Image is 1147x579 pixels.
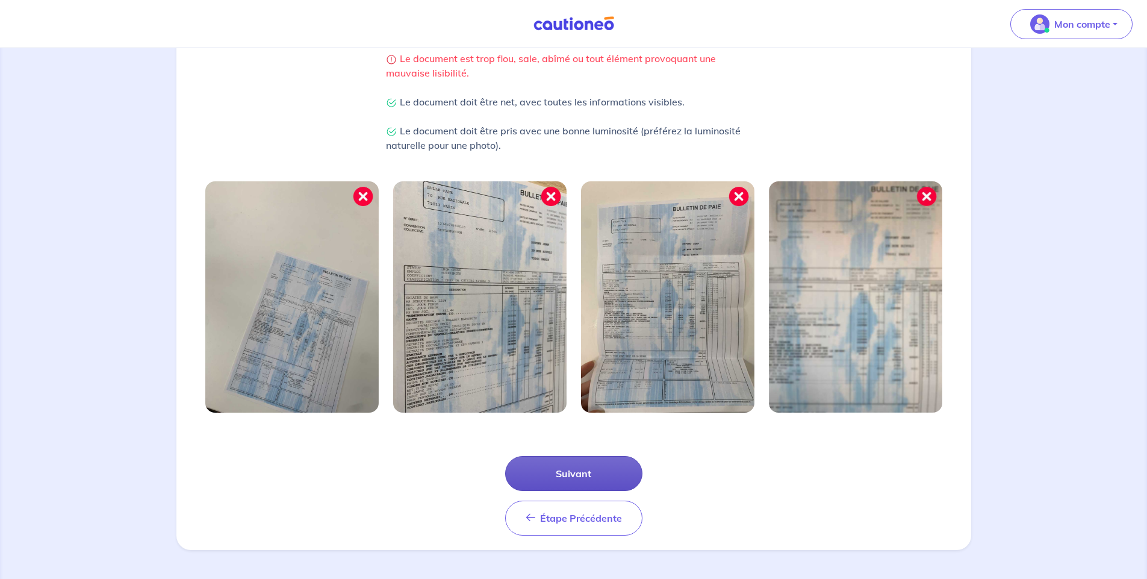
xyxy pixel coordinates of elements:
[386,51,762,80] p: Le document est trop flou, sale, abîmé ou tout élément provoquant une mauvaise lisibilité.
[205,181,379,413] img: Image mal cadrée 1
[1010,9,1133,39] button: illu_account_valid_menu.svgMon compte
[529,16,619,31] img: Cautioneo
[581,181,754,413] img: Image mal cadrée 3
[769,181,942,413] img: Image mal cadrée 4
[393,181,567,413] img: Image mal cadrée 2
[386,98,397,108] img: Check
[386,54,397,65] img: Warning
[540,512,622,524] span: Étape Précédente
[386,95,762,152] p: Le document doit être net, avec toutes les informations visibles. Le document doit être pris avec...
[1054,17,1110,31] p: Mon compte
[505,501,642,536] button: Étape Précédente
[1030,14,1049,34] img: illu_account_valid_menu.svg
[386,127,397,137] img: Check
[505,456,642,491] button: Suivant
